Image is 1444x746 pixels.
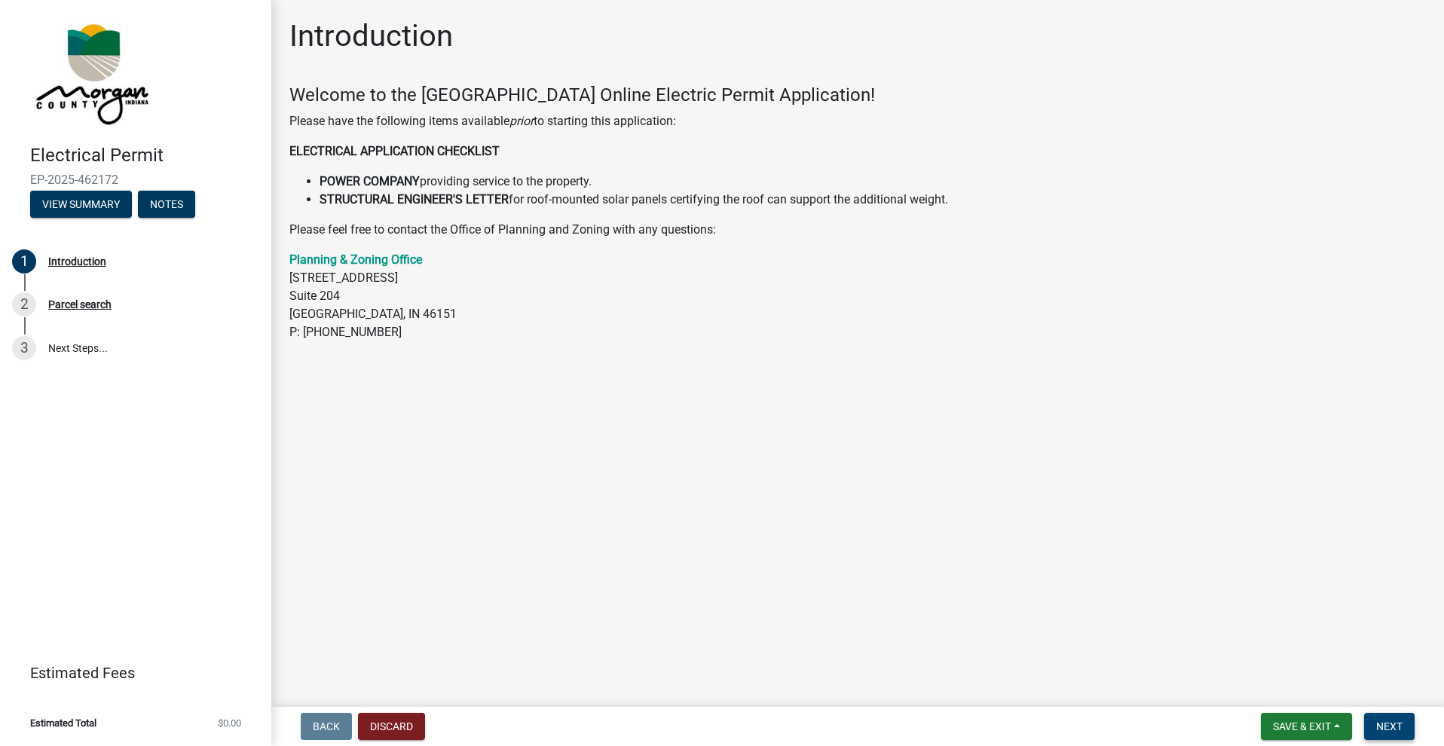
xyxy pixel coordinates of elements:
[1261,713,1352,740] button: Save & Exit
[1364,713,1415,740] button: Next
[12,658,247,688] a: Estimated Fees
[289,18,453,54] h1: Introduction
[48,299,112,310] div: Parcel search
[358,713,425,740] button: Discard
[12,292,36,316] div: 2
[509,114,534,128] i: prior
[320,191,1426,209] li: for roof-mounted solar panels certifying the roof can support the additional weight.
[289,84,1426,106] h4: Welcome to the [GEOGRAPHIC_DATA] Online Electric Permit Application!
[320,173,1426,191] li: providing service to the property.
[289,251,1426,341] p: [STREET_ADDRESS] Suite 204 [GEOGRAPHIC_DATA], IN 46151 P: [PHONE_NUMBER]
[1273,720,1331,732] span: Save & Exit
[48,256,106,267] div: Introduction
[12,336,36,360] div: 3
[313,720,340,732] span: Back
[30,199,132,211] wm-modal-confirm: Summary
[30,191,132,218] button: View Summary
[30,173,241,187] span: EP-2025-462172
[30,718,96,728] span: Estimated Total
[289,144,500,158] strong: ELECTRICAL APPLICATION CHECKLIST
[12,249,36,274] div: 1
[1376,720,1403,732] span: Next
[320,174,420,188] strong: POWER COMPANY
[138,199,195,211] wm-modal-confirm: Notes
[289,112,1426,130] p: Please have the following items available to starting this application:
[301,713,352,740] button: Back
[320,192,509,206] strong: STRUCTURAL ENGINEER'S LETTER
[289,252,422,267] a: Planning & Zoning Office
[138,191,195,218] button: Notes
[30,145,259,167] h4: Electrical Permit
[289,221,1426,239] p: Please feel free to contact the Office of Planning and Zoning with any questions:
[218,718,241,728] span: $0.00
[30,16,151,129] img: Morgan County, Indiana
